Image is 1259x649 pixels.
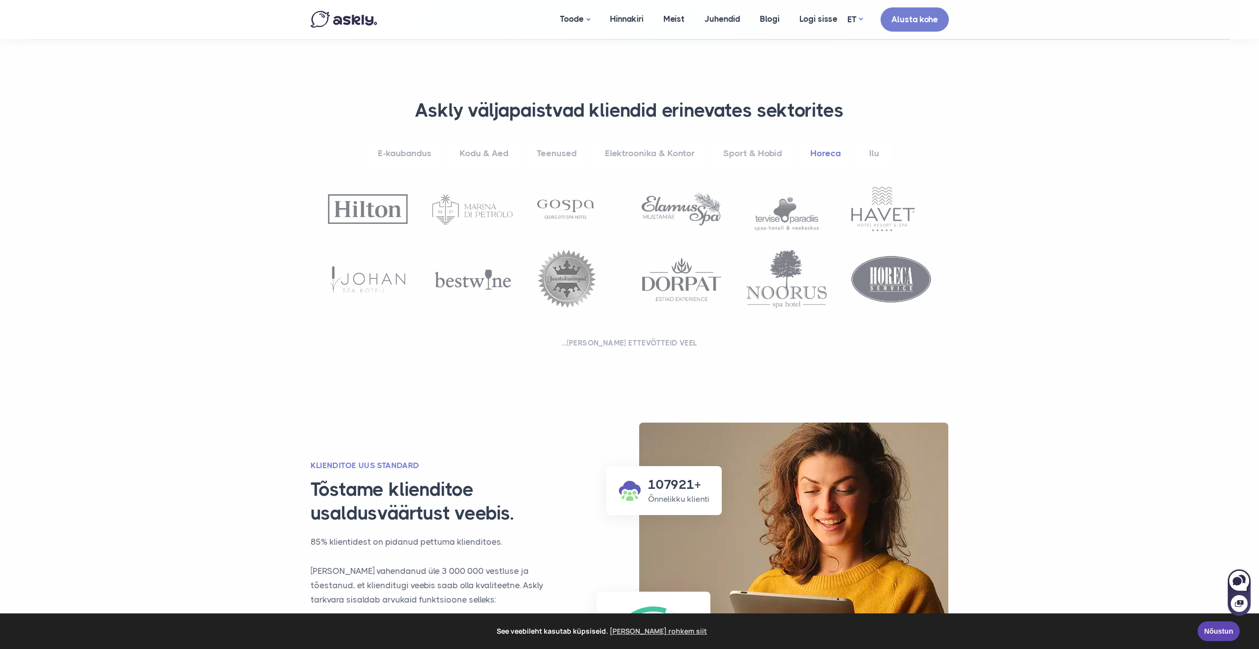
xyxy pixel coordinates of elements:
h2: ...[PERSON_NAME] ettevõtteid veel [323,338,936,348]
img: Dorpat Hotel [642,257,722,302]
a: Alusta kohe [881,7,949,32]
img: Juustukuningad [537,250,596,308]
img: Gospa [537,200,594,219]
p: Õnnelikku klienti [648,493,709,505]
div: 60 [611,606,696,649]
p: 85% klientidest on pidanud pettuma klienditoes. [311,535,565,549]
img: Hilton [328,194,408,224]
h3: Tõstame klienditoe usaldusväärtust veebis. [311,478,577,525]
img: Marina di Petrolo [432,194,513,224]
h3: Askly väljapaistvad kliendid erinevates sektorites [323,99,936,123]
img: Bestwine [432,268,513,291]
img: Tervise paradiis [746,179,827,240]
a: Elektroonika & Kontor [592,140,708,167]
a: Ilu [856,140,892,167]
img: Horeca Service [851,256,932,303]
h3: 107921+ [648,476,709,493]
a: Horeca [797,140,854,167]
a: Teenused [524,140,590,167]
img: Havet [851,187,915,231]
img: Noorus SPA [746,250,827,308]
p: [PERSON_NAME] vahendanud üle 3 000 000 vestluse ja tõestanud, et klienditugi veebis saab olla kva... [311,564,565,607]
a: learn more about cookies [608,624,708,639]
a: Kodu & Aed [447,140,521,167]
a: Sport & Hobid [710,140,795,167]
a: E-kaubandus [365,140,444,167]
img: Johan [328,264,408,294]
a: ET [847,12,863,27]
img: Elamus spa [642,193,722,226]
h2: KLIENDITOE UUS STANDARD [311,460,565,471]
iframe: Askly chat [1227,567,1252,617]
a: Nõustun [1198,621,1240,641]
img: Askly [311,11,377,28]
span: See veebileht kasutab küpsiseid. [14,624,1191,639]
